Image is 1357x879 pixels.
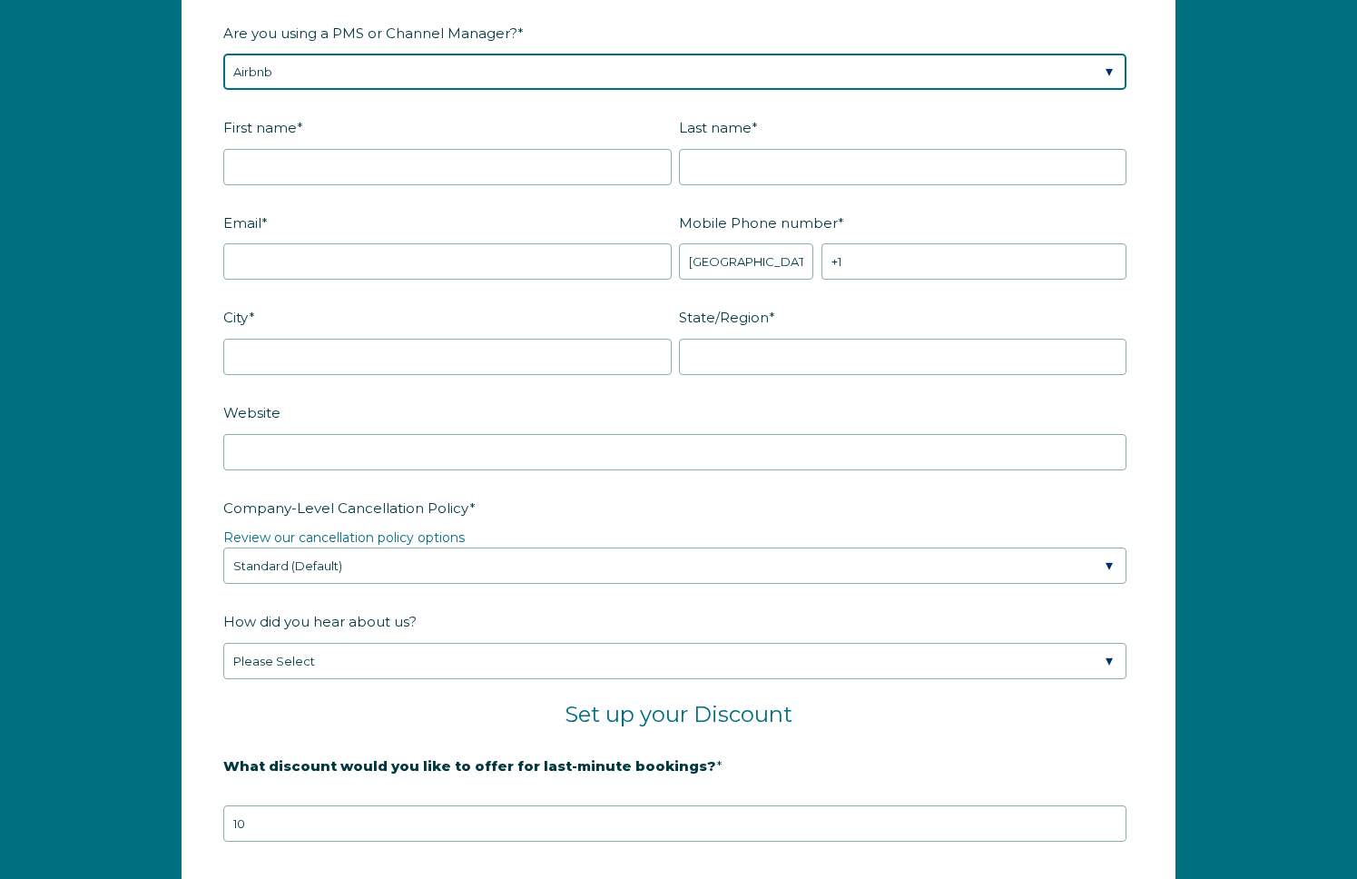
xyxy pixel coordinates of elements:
[679,303,769,331] span: State/Region
[223,399,280,427] span: Website
[565,701,792,727] span: Set up your Discount
[223,494,469,522] span: Company-Level Cancellation Policy
[223,607,417,636] span: How did you hear about us?
[679,209,838,237] span: Mobile Phone number
[223,114,297,142] span: First name
[223,757,716,775] strong: What discount would you like to offer for last-minute bookings?
[679,114,752,142] span: Last name
[223,529,465,546] a: Review our cancellation policy options
[223,19,517,47] span: Are you using a PMS or Channel Manager?
[223,209,261,237] span: Email
[223,303,249,331] span: City
[223,787,507,804] strong: 20% is recommended, minimum of 10%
